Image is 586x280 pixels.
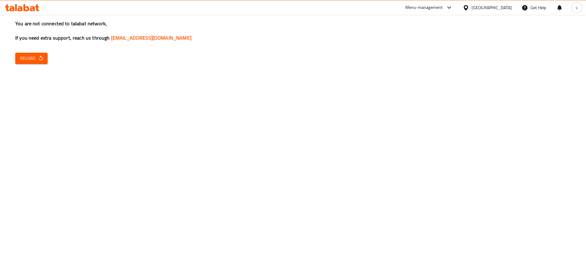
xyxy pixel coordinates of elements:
button: Reload [15,53,48,64]
h3: You are not connected to talabat network, If you need extra support, reach us through [15,20,571,41]
div: [GEOGRAPHIC_DATA] [472,4,512,11]
a: [EMAIL_ADDRESS][DOMAIN_NAME] [111,33,191,42]
div: Menu-management [405,4,443,11]
span: s [576,4,578,11]
span: Reload [20,55,43,62]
